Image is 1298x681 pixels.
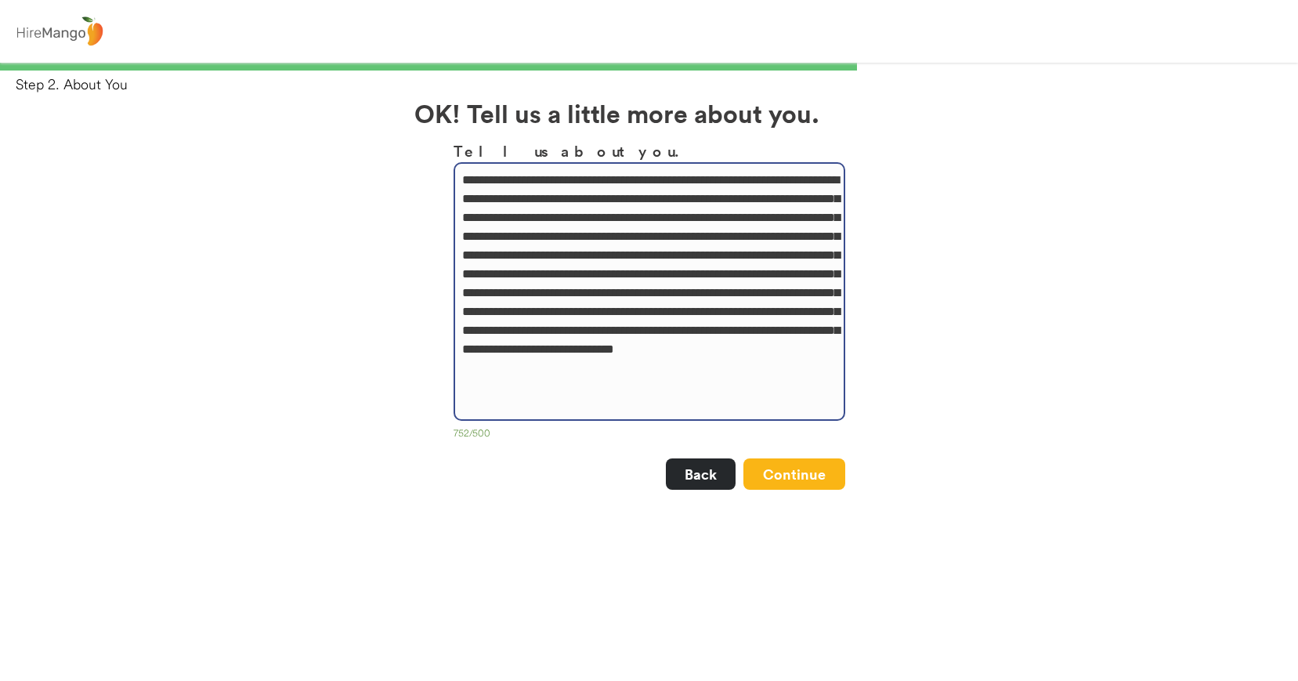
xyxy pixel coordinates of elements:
[454,139,845,162] h3: Tell us about you.
[666,458,736,490] button: Back
[16,74,1298,94] div: Step 2. About You
[454,427,845,443] div: 752/500
[3,63,1295,71] div: 66%
[414,94,884,132] h2: OK! Tell us a little more about you.
[743,458,845,490] button: Continue
[12,13,107,50] img: logo%20-%20hiremango%20gray.png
